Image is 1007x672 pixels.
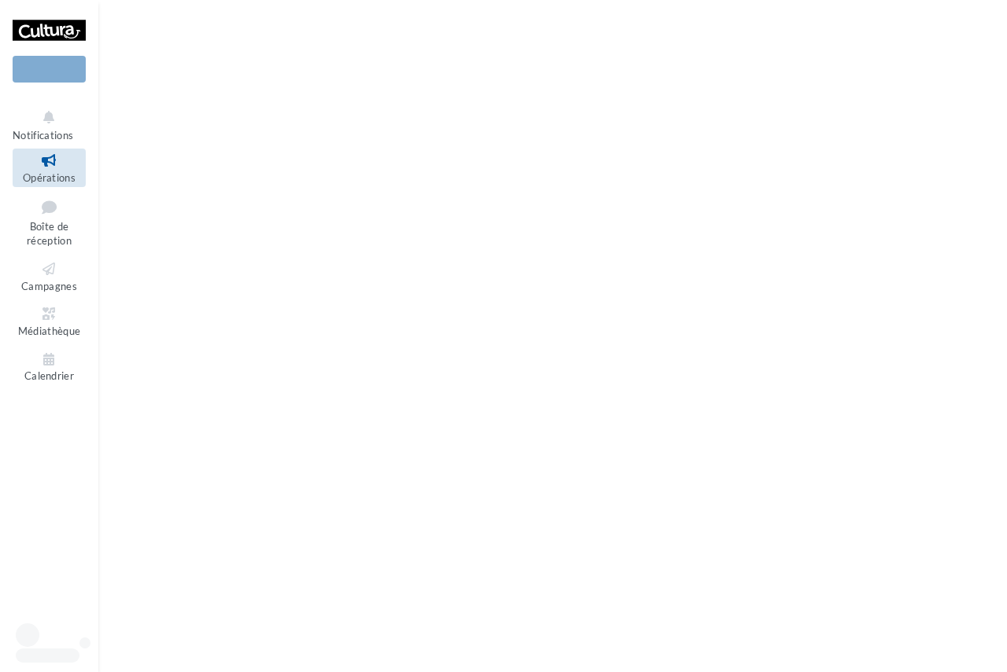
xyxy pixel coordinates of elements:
a: Calendrier [13,347,86,386]
span: Calendrier [24,370,74,383]
a: Opérations [13,149,86,187]
span: Notifications [13,129,73,141]
span: Campagnes [21,280,77,292]
span: Médiathèque [18,325,81,337]
a: Campagnes [13,257,86,296]
div: Nouvelle campagne [13,56,86,83]
a: Boîte de réception [13,193,86,251]
a: Médiathèque [13,302,86,340]
span: Opérations [23,171,76,184]
span: Boîte de réception [27,220,72,248]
